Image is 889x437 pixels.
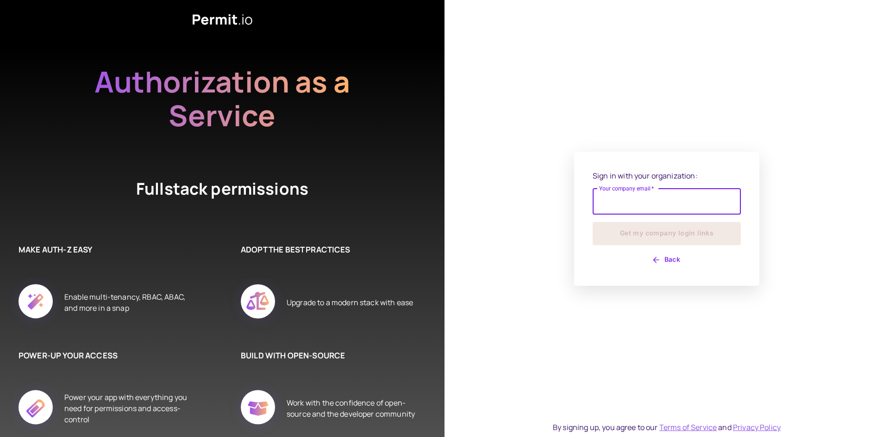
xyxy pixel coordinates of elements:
h2: Authorization as a Service [65,65,380,132]
label: Your company email [599,185,654,192]
h6: BUILD WITH OPEN-SOURCE [241,350,417,362]
button: Get my company login links [593,222,741,245]
a: Terms of Service [659,422,717,432]
div: Power your app with everything you need for permissions and access-control [64,380,194,437]
h6: POWER-UP YOUR ACCESS [19,350,194,362]
div: Upgrade to a modern stack with ease [287,274,413,331]
a: Privacy Policy [733,422,781,432]
div: By signing up, you agree to our and [553,422,781,433]
div: Enable multi-tenancy, RBAC, ABAC, and more in a snap [64,274,194,331]
h4: Fullstack permissions [102,178,343,207]
h6: ADOPT THE BEST PRACTICES [241,244,417,256]
button: Back [593,252,741,267]
h6: MAKE AUTH-Z EASY [19,244,194,256]
p: Sign in with your organization: [593,170,741,181]
div: Work with the confidence of open-source and the developer community [287,380,417,437]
